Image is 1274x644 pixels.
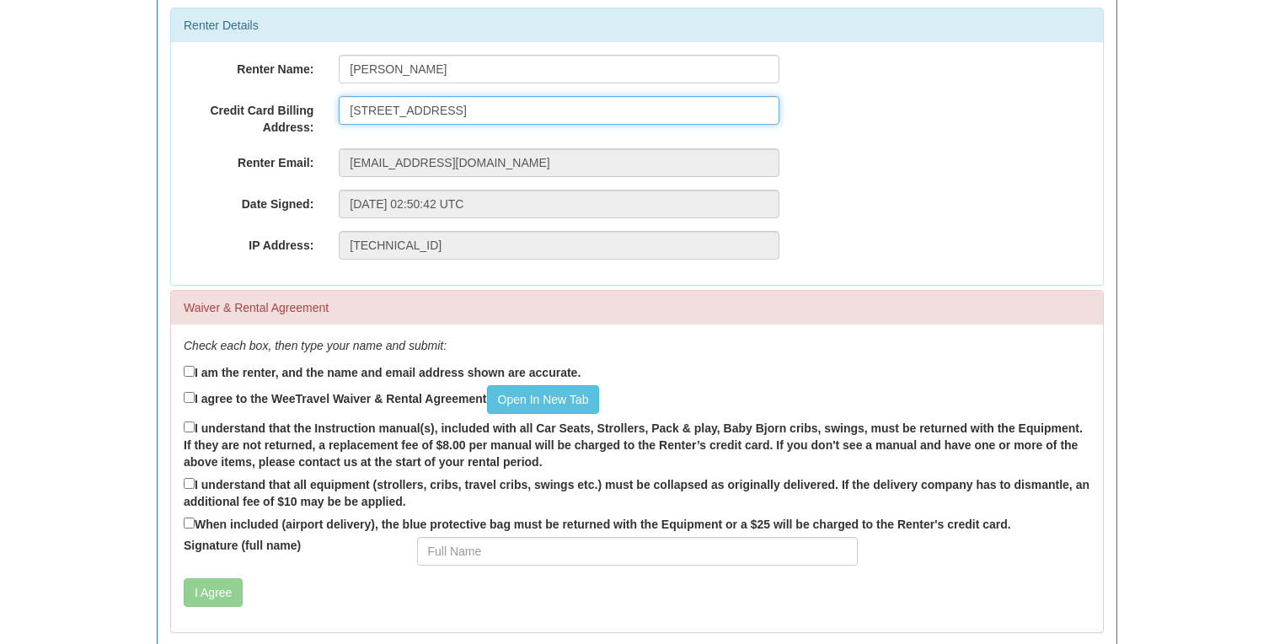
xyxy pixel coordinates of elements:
[171,231,326,254] label: IP Address:
[184,478,195,489] input: I understand that all equipment (strollers, cribs, travel cribs, swings etc.) must be collapsed a...
[184,339,447,352] em: Check each box, then type your name and submit:
[184,421,195,432] input: I understand that the Instruction manual(s), included with all Car Seats, Strollers, Pack & play,...
[417,537,858,566] input: Full Name
[171,537,404,554] label: Signature (full name)
[184,514,1011,533] label: When included (airport delivery), the blue protective bag must be returned with the Equipment or ...
[184,475,1090,510] label: I understand that all equipment (strollers, cribs, travel cribs, swings etc.) must be collapsed a...
[171,291,1103,325] div: Waiver & Rental Agreement
[184,366,195,377] input: I am the renter, and the name and email address shown are accurate.
[184,385,599,414] label: I agree to the WeeTravel Waiver & Rental Agreement
[184,392,195,403] input: I agree to the WeeTravel Waiver & Rental AgreementOpen In New Tab
[171,8,1103,42] div: Renter Details
[171,55,326,78] label: Renter Name:
[171,96,326,136] label: Credit Card Billing Address:
[184,362,581,381] label: I am the renter, and the name and email address shown are accurate.
[171,190,326,212] label: Date Signed:
[184,418,1090,470] label: I understand that the Instruction manual(s), included with all Car Seats, Strollers, Pack & play,...
[171,148,326,171] label: Renter Email:
[184,518,195,529] input: When included (airport delivery), the blue protective bag must be returned with the Equipment or ...
[487,385,600,414] a: Open In New Tab
[184,578,243,607] button: I Agree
